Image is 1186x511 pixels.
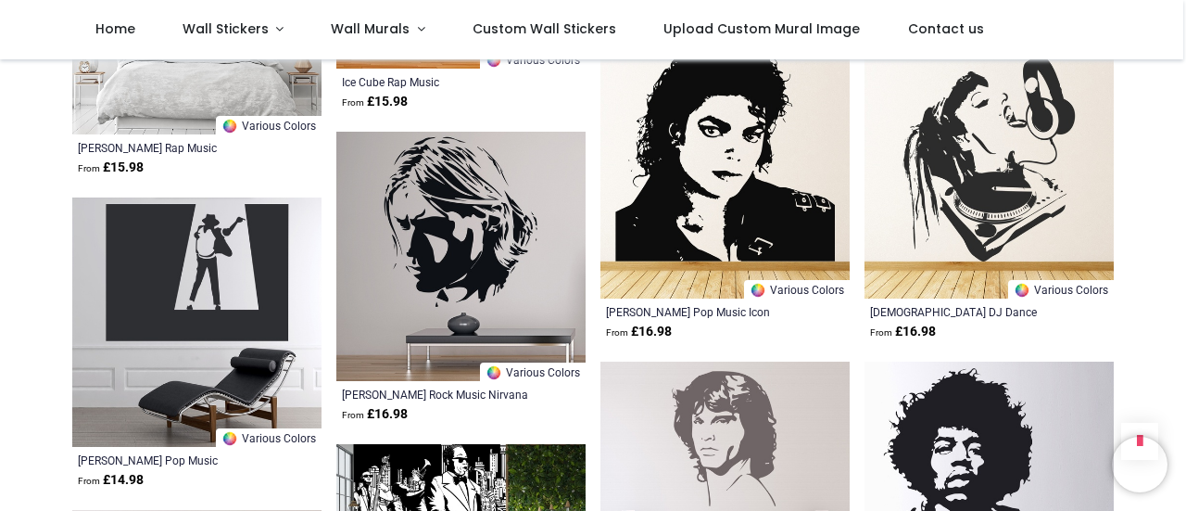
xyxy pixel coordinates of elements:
img: Color Wheel [1014,282,1030,299]
strong: £ 16.98 [606,323,672,341]
img: Kurt Cobain Rock Music Nirvana Wall Sticker [336,132,586,381]
span: From [342,97,364,108]
span: From [342,410,364,420]
a: [PERSON_NAME] Rap Music [78,140,268,155]
img: Color Wheel [221,430,238,447]
img: Color Wheel [750,282,766,299]
strong: £ 15.98 [78,159,144,177]
a: Ice Cube Rap Music [342,74,532,89]
img: Color Wheel [486,52,502,69]
img: Michael Jackson Pop Music Icon Wall Sticker [600,49,850,299]
span: From [78,476,100,486]
img: Color Wheel [221,118,238,134]
strong: £ 16.98 [342,405,408,424]
a: Various Colors [216,428,322,447]
a: [PERSON_NAME] Pop Music Icon [606,304,796,319]
a: [PERSON_NAME] Pop Music [78,453,268,467]
span: Upload Custom Mural Image [663,19,860,38]
span: From [78,163,100,173]
span: Wall Stickers [183,19,269,38]
span: Contact us [908,19,984,38]
span: Home [95,19,135,38]
img: Michael Jackson Pop Music Wall Sticker [72,198,322,447]
a: Various Colors [744,280,850,299]
span: From [606,327,628,338]
a: Various Colors [480,363,586,381]
strong: £ 15.98 [342,93,408,111]
a: Various Colors [216,116,322,134]
img: Female DJ Dance Music Wall Sticker [864,49,1114,299]
strong: £ 16.98 [870,323,936,341]
a: [DEMOGRAPHIC_DATA] DJ Dance Music [870,304,1060,319]
span: Wall Murals [331,19,410,38]
strong: £ 14.98 [78,471,144,490]
span: Custom Wall Stickers [473,19,616,38]
img: Color Wheel [486,364,502,381]
a: [PERSON_NAME] Rock Music Nirvana [342,387,532,402]
span: From [870,327,892,338]
a: Various Colors [1008,280,1114,299]
iframe: Brevo live chat [1112,437,1167,492]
